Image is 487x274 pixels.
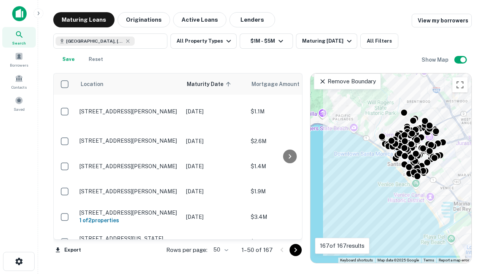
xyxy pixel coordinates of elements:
[319,77,376,86] p: Remove Boundary
[320,241,364,250] p: 167 of 167 results
[423,258,434,262] a: Terms (opens in new tab)
[251,107,327,116] p: $1.1M
[302,37,354,46] div: Maturing [DATE]
[12,6,27,21] img: capitalize-icon.png
[80,108,178,115] p: [STREET_ADDRESS][PERSON_NAME]
[377,258,419,262] span: Map data ©2025 Google
[80,137,178,144] p: [STREET_ADDRESS][PERSON_NAME]
[251,137,327,145] p: $2.6M
[312,253,337,263] img: Google
[439,258,469,262] a: Report a map error
[2,27,36,48] a: Search
[80,209,178,216] p: [STREET_ADDRESS][PERSON_NAME]
[2,93,36,114] a: Saved
[312,253,337,263] a: Open this area in Google Maps (opens a new window)
[296,33,357,49] button: Maturing [DATE]
[251,187,327,196] p: $1.9M
[186,213,243,221] p: [DATE]
[452,77,468,92] button: Toggle fullscreen view
[187,80,233,89] span: Maturity Date
[53,244,83,256] button: Export
[186,187,243,196] p: [DATE]
[80,163,178,170] p: [STREET_ADDRESS][PERSON_NAME]
[80,80,103,89] span: Location
[210,244,229,255] div: 50
[80,188,178,195] p: [STREET_ADDRESS][PERSON_NAME]
[251,162,327,170] p: $1.4M
[186,107,243,116] p: [DATE]
[166,245,207,255] p: Rows per page:
[422,56,450,64] h6: Show Map
[247,73,331,95] th: Mortgage Amount
[10,62,28,68] span: Borrowers
[53,12,115,27] button: Maturing Loans
[412,14,472,27] a: View my borrowers
[170,33,237,49] button: All Property Types
[173,12,226,27] button: Active Loans
[84,52,108,67] button: Reset
[229,12,275,27] button: Lenders
[2,71,36,92] a: Contacts
[56,52,81,67] button: Save your search to get updates of matches that match your search criteria.
[80,235,178,249] p: [STREET_ADDRESS][US_STATE][PERSON_NAME]
[290,244,302,256] button: Go to next page
[360,33,398,49] button: All Filters
[12,40,26,46] span: Search
[251,238,327,246] p: $1.5M
[186,238,243,246] p: [DATE]
[340,258,373,263] button: Keyboard shortcuts
[251,80,309,89] span: Mortgage Amount
[251,213,327,221] p: $3.4M
[182,73,247,95] th: Maturity Date
[14,106,25,112] span: Saved
[240,33,293,49] button: $1M - $5M
[186,137,243,145] p: [DATE]
[242,245,273,255] p: 1–50 of 167
[2,49,36,70] a: Borrowers
[66,38,123,45] span: [GEOGRAPHIC_DATA], [GEOGRAPHIC_DATA], [GEOGRAPHIC_DATA]
[118,12,170,27] button: Originations
[186,162,243,170] p: [DATE]
[80,216,178,225] h6: 1 of 2 properties
[310,73,471,263] div: 0 0
[76,73,182,95] th: Location
[11,84,27,90] span: Contacts
[449,213,487,250] iframe: Chat Widget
